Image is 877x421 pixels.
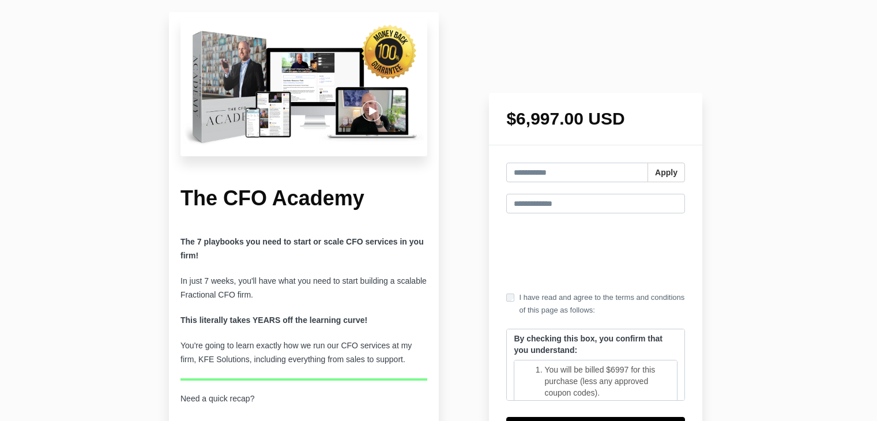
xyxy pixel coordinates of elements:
[180,339,427,367] p: You're going to learn exactly how we run our CFO services at my firm, KFE Solutions, including ev...
[544,364,670,399] li: You will be billed $6997 for this purchase (less any approved coupon codes).
[180,315,367,325] strong: This literally takes YEARS off the learning curve!
[506,291,685,317] label: I have read and agree to the terms and conditions of this page as follows:
[648,163,685,182] button: Apply
[506,294,514,302] input: I have read and agree to the terms and conditions of this page as follows:
[180,185,427,212] h1: The CFO Academy
[504,223,687,282] iframe: Secure payment input frame
[180,18,427,156] img: c16be55-448c-d20c-6def-ad6c686240a2_Untitled_design-20.png
[180,237,424,260] b: The 7 playbooks you need to start or scale CFO services in you firm!
[514,334,662,355] strong: By checking this box, you confirm that you understand:
[506,110,685,127] h1: $6,997.00 USD
[180,275,427,302] p: In just 7 weeks, you'll have what you need to start building a scalable Fractional CFO firm.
